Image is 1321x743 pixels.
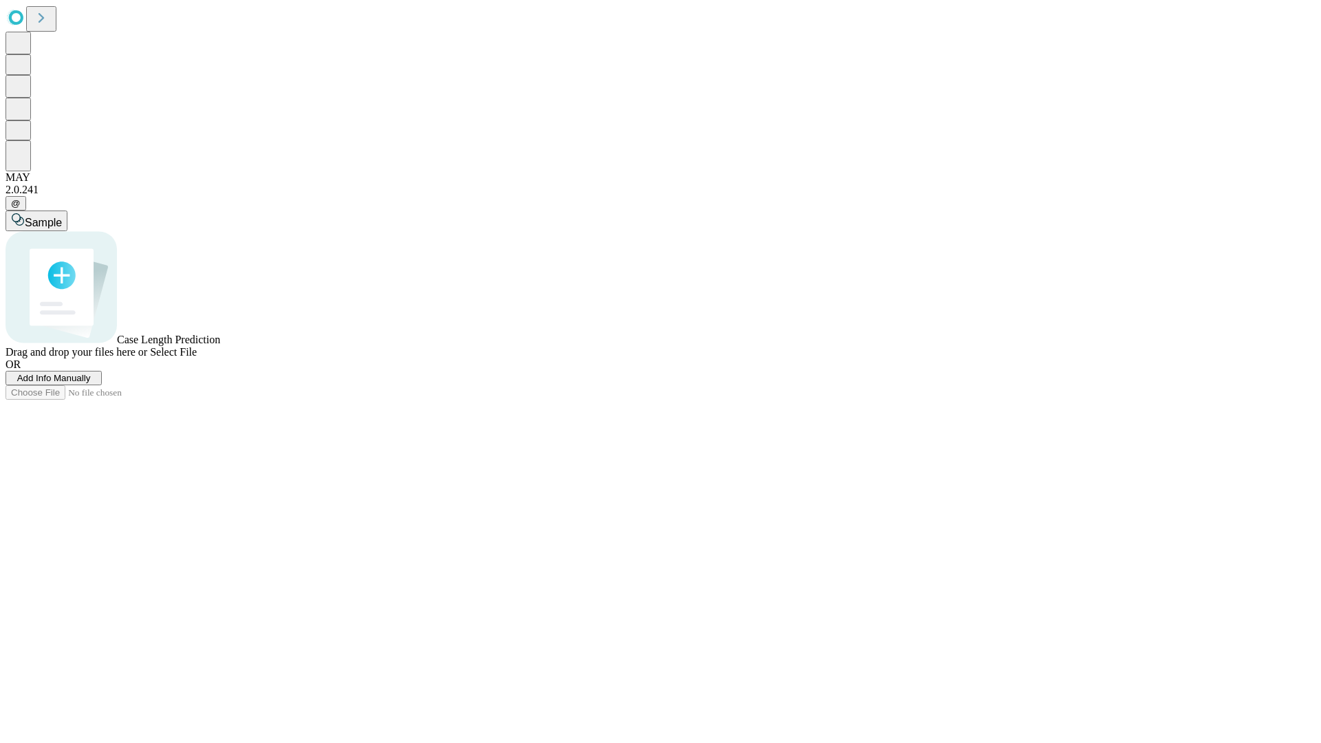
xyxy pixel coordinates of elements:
span: @ [11,198,21,208]
button: Add Info Manually [6,371,102,385]
span: Drag and drop your files here or [6,346,147,358]
div: 2.0.241 [6,184,1315,196]
span: Select File [150,346,197,358]
div: MAY [6,171,1315,184]
span: OR [6,358,21,370]
span: Add Info Manually [17,373,91,383]
span: Case Length Prediction [117,334,220,345]
button: Sample [6,211,67,231]
span: Sample [25,217,62,228]
button: @ [6,196,26,211]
